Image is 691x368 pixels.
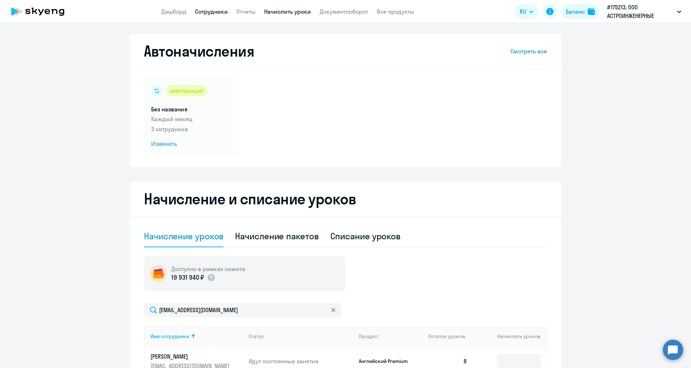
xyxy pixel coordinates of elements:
a: Начислить уроки [264,8,311,15]
div: Статус [249,333,264,340]
h2: Автоначисления [144,43,254,60]
button: Балансbalance [561,4,599,19]
div: Остаток уроков [428,333,473,340]
img: balance [588,8,595,15]
div: Имя сотрудника [150,333,189,340]
div: Продукт [359,333,423,340]
a: Документооборот [320,8,368,15]
th: Начислить уроков [473,327,546,346]
p: [PERSON_NAME] [150,353,231,360]
div: Баланс [566,7,585,16]
div: Продукт [359,333,378,340]
a: Дашборд [161,8,186,15]
p: Английский Premium [359,358,413,364]
a: Смотреть все [510,47,547,56]
img: wallet-circle.png [150,265,167,282]
p: 3 сотрудника [151,125,231,133]
a: Отчеты [236,8,256,15]
p: Каждый месяц [151,115,231,123]
h2: Начисление и списание уроков [144,190,547,208]
p: Идут постоянные занятия [249,357,353,365]
h5: Доступно в рамках лимита [171,265,245,273]
a: Все продукты [377,8,414,15]
div: Статус [249,333,353,340]
div: Начисление уроков [144,230,223,242]
div: Имя сотрудника [150,333,243,340]
p: 19 931 940 ₽ [171,273,204,282]
h5: Без названия [151,105,231,113]
span: Остаток уроков [428,333,465,340]
button: RU [515,4,538,19]
span: RU [520,7,526,16]
div: Начисление пакетов [235,230,319,242]
a: Сотрудники [195,8,228,15]
div: действующий [166,85,207,97]
button: #175213, ООО АСТРОИНЖЕНЕРНЫЕ ТЕХНОЛОГИИ [604,3,685,20]
p: #175213, ООО АСТРОИНЖЕНЕРНЫЕ ТЕХНОЛОГИИ [607,3,674,20]
span: Изменить [151,140,231,148]
div: Списание уроков [330,230,401,242]
input: Поиск по имени, email, продукту или статусу [144,303,341,317]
